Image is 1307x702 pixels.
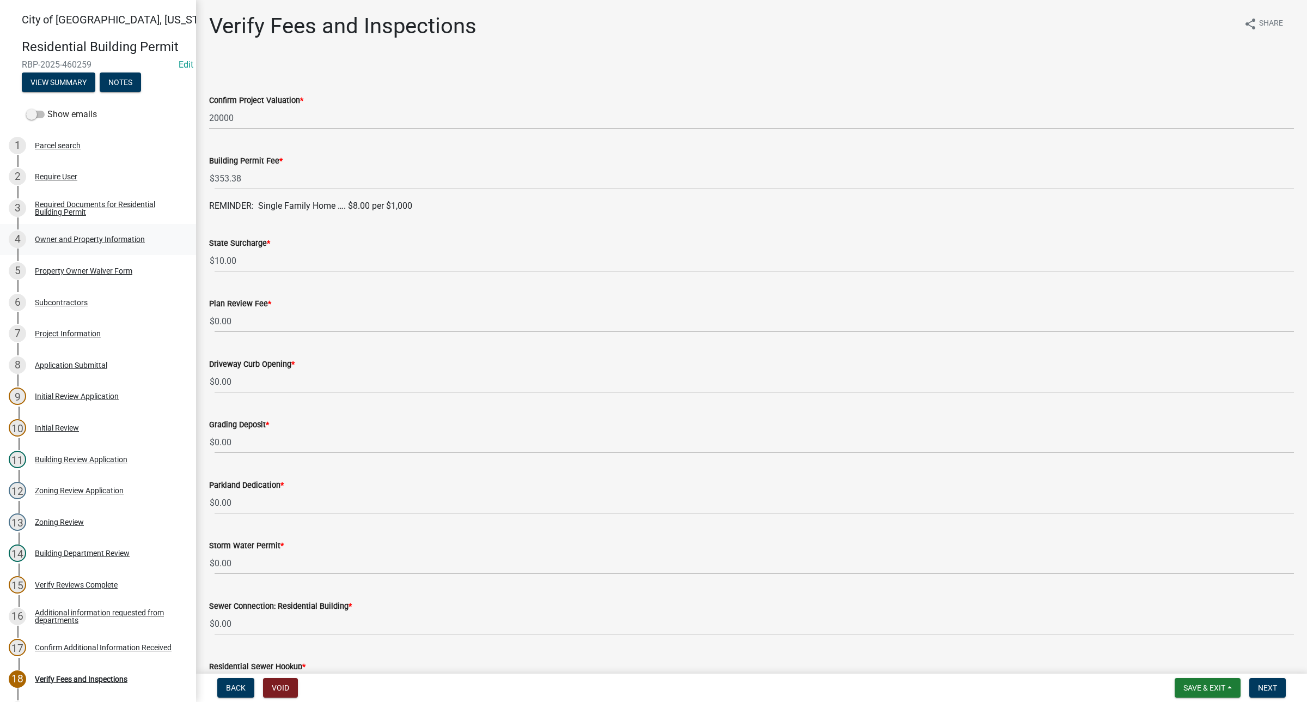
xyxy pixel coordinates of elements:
div: Property Owner Waiver Form [35,267,132,275]
span: $ [209,552,215,574]
label: Storm Water Permit [209,542,284,550]
div: Verify Reviews Complete [35,581,118,589]
div: 3 [9,199,26,217]
wm-modal-confirm: Summary [22,78,95,87]
span: $ [209,613,215,635]
div: Building Review Application [35,456,127,463]
div: Zoning Review [35,518,84,526]
span: Save & Exit [1183,683,1225,692]
div: 7 [9,325,26,342]
div: 10 [9,419,26,437]
span: $ [209,310,215,332]
div: Subcontractors [35,299,88,306]
label: Confirm Project Valuation [209,97,303,105]
div: 6 [9,294,26,311]
span: $ [209,250,215,272]
label: Plan Review Fee [209,300,271,308]
div: Zoning Review Application [35,487,124,494]
h4: Residential Building Permit [22,39,187,55]
div: Parcel search [35,142,81,149]
span: RBP-2025-460259 [22,59,174,70]
div: Initial Review Application [35,392,119,400]
div: Confirm Additional Information Received [35,644,172,651]
button: Back [217,678,254,698]
i: share [1244,17,1257,31]
button: Save & Exit [1175,678,1241,698]
span: $ [209,371,215,393]
div: Additional information requested from departments [35,609,179,624]
div: 5 [9,262,26,280]
button: View Summary [22,72,95,92]
wm-modal-confirm: Edit Application Number [179,59,193,70]
label: Grading Deposit [209,421,269,429]
div: Required Documents for Residential Building Permit [35,201,179,216]
span: Share [1259,17,1283,31]
div: 16 [9,608,26,625]
span: $ [209,492,215,514]
div: Verify Fees and Inspections [35,675,127,683]
div: Building Department Review [35,549,130,557]
div: 8 [9,356,26,374]
div: 2 [9,168,26,185]
div: Project Information [35,330,101,337]
div: 18 [9,670,26,688]
h1: Verify Fees and Inspections [209,13,477,39]
label: Show emails [26,108,97,121]
button: Notes [100,72,141,92]
button: Next [1249,678,1286,698]
label: State Surcharge [209,240,270,247]
span: Back [226,683,246,692]
div: 13 [9,513,26,531]
div: 9 [9,388,26,405]
div: Application Submittal [35,361,107,369]
div: 15 [9,576,26,594]
span: $ [209,431,215,453]
span: City of [GEOGRAPHIC_DATA], [US_STATE] [22,13,220,26]
div: 11 [9,451,26,468]
wm-modal-confirm: Notes [100,78,141,87]
label: Sewer Connection: Residential Building [209,603,352,610]
label: Driveway Curb Opening [209,361,295,368]
div: 17 [9,639,26,656]
button: Void [263,678,298,698]
a: Edit [179,59,193,70]
label: Residential Sewer Hookup [209,663,306,671]
label: Building Permit Fee [209,158,283,165]
div: 12 [9,482,26,499]
div: 1 [9,137,26,154]
div: Initial Review [35,424,79,432]
div: Owner and Property Information [35,235,145,243]
div: 14 [9,544,26,562]
div: Require User [35,173,77,180]
span: $ [209,167,215,190]
p: REMINDER: Single Family Home …. $8.00 per $1,000 [209,199,1294,213]
div: 4 [9,231,26,248]
button: shareShare [1235,13,1292,34]
span: Next [1258,683,1277,692]
label: Parkland Dedication [209,482,284,489]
